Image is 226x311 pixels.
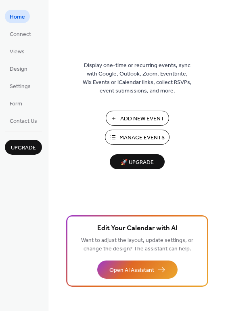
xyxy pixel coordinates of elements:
[5,62,32,75] a: Design
[83,61,192,95] span: Display one-time or recurring events, sync with Google, Outlook, Zoom, Eventbrite, Wix Events or ...
[11,144,36,152] span: Upgrade
[97,261,178,279] button: Open AI Assistant
[115,157,160,168] span: 🚀 Upgrade
[5,44,29,58] a: Views
[5,27,36,40] a: Connect
[5,10,30,23] a: Home
[5,79,36,92] a: Settings
[10,13,25,21] span: Home
[10,65,27,74] span: Design
[5,114,42,127] a: Contact Us
[109,266,154,275] span: Open AI Assistant
[10,48,25,56] span: Views
[110,154,165,169] button: 🚀 Upgrade
[120,115,164,123] span: Add New Event
[81,235,193,254] span: Want to adjust the layout, update settings, or change the design? The assistant can help.
[10,82,31,91] span: Settings
[97,223,178,234] span: Edit Your Calendar with AI
[10,117,37,126] span: Contact Us
[106,111,169,126] button: Add New Event
[5,97,27,110] a: Form
[105,130,169,145] button: Manage Events
[10,100,22,108] span: Form
[119,134,165,142] span: Manage Events
[10,30,31,39] span: Connect
[5,140,42,155] button: Upgrade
